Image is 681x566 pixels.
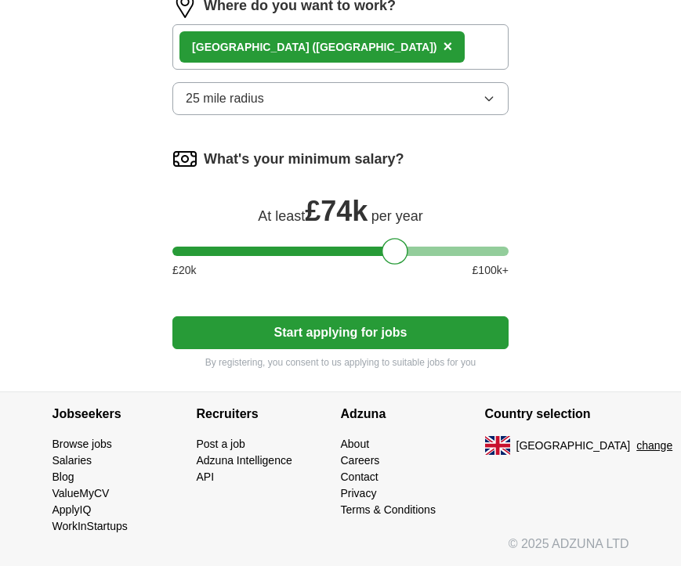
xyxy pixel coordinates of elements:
[197,454,292,467] a: Adzuna Intelligence
[341,503,436,516] a: Terms & Conditions
[172,146,197,171] img: salary.png
[53,454,92,467] a: Salaries
[516,438,631,454] span: [GEOGRAPHIC_DATA]
[258,208,305,224] span: At least
[341,454,380,467] a: Careers
[53,470,74,483] a: Blog
[53,503,92,516] a: ApplyIQ
[172,82,509,115] button: 25 mile radius
[186,89,264,108] span: 25 mile radius
[197,438,245,450] a: Post a job
[636,438,672,454] button: change
[341,438,370,450] a: About
[172,316,509,349] button: Start applying for jobs
[204,149,404,170] label: What's your minimum salary?
[485,392,629,436] h4: Country selection
[53,438,112,450] a: Browse jobs
[53,487,110,499] a: ValueMyCV
[341,470,379,483] a: Contact
[172,262,196,279] span: £ 20 k
[53,520,128,532] a: WorkInStartups
[197,470,215,483] a: API
[371,208,423,224] span: per year
[172,355,509,370] p: By registering, you consent to us applying to suitable jobs for you
[444,35,453,59] button: ×
[341,487,377,499] a: Privacy
[444,38,453,55] span: ×
[313,41,437,53] span: ([GEOGRAPHIC_DATA])
[40,535,642,566] div: © 2025 ADZUNA LTD
[192,41,310,53] strong: [GEOGRAPHIC_DATA]
[473,262,509,279] span: £ 100 k+
[305,195,368,227] span: £ 74k
[485,436,510,455] img: UK flag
